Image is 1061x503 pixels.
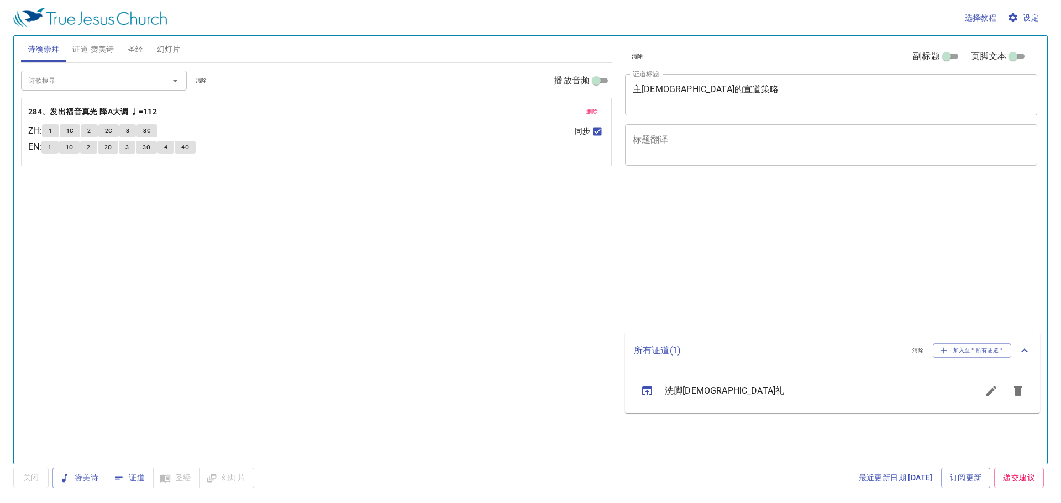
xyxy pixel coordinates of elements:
[1005,8,1043,28] button: 设定
[906,344,931,357] button: 清除
[554,74,590,87] span: 播放音频
[625,369,1040,413] ul: sermon lineup list
[48,142,51,152] span: 1
[115,471,145,485] span: 证道
[625,332,1040,369] div: 所有证道(1)清除加入至＂所有证道＂
[933,343,1012,358] button: 加入至＂所有证道＂
[575,125,590,137] span: 同步
[119,124,136,137] button: 3
[80,141,97,154] button: 2
[143,126,151,136] span: 3C
[60,124,81,137] button: 1C
[104,142,112,152] span: 2C
[126,126,129,136] span: 3
[971,50,1007,63] span: 页脚文本
[87,126,91,136] span: 2
[49,126,52,136] span: 1
[119,141,135,154] button: 3
[181,142,189,152] span: 4C
[28,105,159,119] button: 284、发出福音真光 降A大调 ♩=112
[189,74,214,87] button: 清除
[28,105,157,119] b: 284、发出福音真光 降A大调 ♩=112
[586,107,598,117] span: 删除
[633,84,1030,105] textarea: 主[DEMOGRAPHIC_DATA]的宣道策略
[128,43,144,56] span: 圣经
[175,141,196,154] button: 4C
[621,177,956,328] iframe: from-child
[1003,471,1035,485] span: 递交建议
[940,346,1005,356] span: 加入至＂所有证道＂
[41,141,58,154] button: 1
[157,43,181,56] span: 幻灯片
[913,50,939,63] span: 副标题
[941,468,991,488] a: 订阅更新
[665,384,952,398] span: 洗脚[DEMOGRAPHIC_DATA]礼
[28,43,60,56] span: 诗颂崇拜
[87,142,90,152] span: 2
[125,142,129,152] span: 3
[28,140,41,153] p: EN :
[960,8,1001,28] button: 选择教程
[994,468,1044,488] a: 递交建议
[167,73,183,88] button: Open
[42,124,59,137] button: 1
[61,471,98,485] span: 赞美诗
[625,50,650,63] button: 清除
[634,344,904,357] p: 所有证道 ( 1 )
[136,141,157,154] button: 3C
[854,468,937,488] a: 最近更新日期 [DATE]
[136,124,157,137] button: 3C
[632,51,643,61] span: 清除
[196,76,207,86] span: 清除
[859,471,933,485] span: 最近更新日期 [DATE]
[105,126,113,136] span: 2C
[965,11,997,25] span: 选择教程
[580,105,605,118] button: 删除
[98,124,119,137] button: 2C
[72,43,114,56] span: 证道 赞美诗
[66,126,74,136] span: 1C
[107,468,154,488] button: 证道
[52,468,107,488] button: 赞美诗
[164,142,167,152] span: 4
[81,124,97,137] button: 2
[143,142,150,152] span: 3C
[1010,11,1039,25] span: 设定
[950,471,982,485] span: 订阅更新
[157,141,174,154] button: 4
[66,142,73,152] span: 1C
[98,141,119,154] button: 2C
[912,346,924,356] span: 清除
[13,8,167,28] img: True Jesus Church
[59,141,80,154] button: 1C
[28,124,42,137] p: ZH :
